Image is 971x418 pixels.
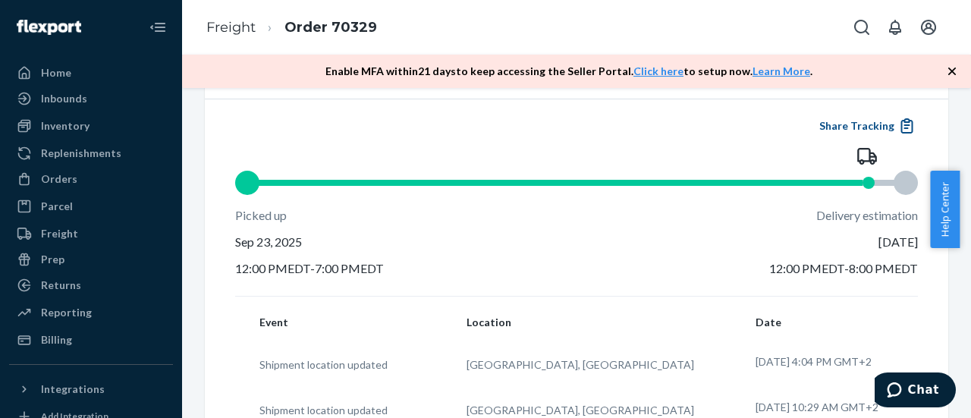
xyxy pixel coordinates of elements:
a: Reporting [9,300,173,325]
button: Open Search Box [847,12,877,42]
ol: breadcrumbs [194,5,389,50]
button: Help Center [930,171,960,248]
p: 12:00 PM EDT - 8:00 PM EDT [769,260,918,278]
a: Orders [9,167,173,191]
p: Sep 23, 2025 [235,234,440,251]
td: [GEOGRAPHIC_DATA], [GEOGRAPHIC_DATA] [448,342,737,388]
a: Prep [9,247,173,272]
a: Parcel [9,194,173,218]
button: Share Tracking [815,118,918,134]
button: Open account menu [913,12,944,42]
a: Home [9,61,173,85]
p: Enable MFA within 21 days to keep accessing the Seller Portal. to setup now. . [325,64,812,79]
a: Order 70329 [284,19,377,36]
p: 12:00 PM EDT - 7:00 PM EDT [235,260,440,278]
a: Inbounds [9,86,173,111]
iframe: Opens a widget where you can chat to one of our agents [875,372,956,410]
div: Reporting [41,305,92,320]
p: [DATE] [878,234,918,251]
td: Shipment location updated [235,342,448,388]
a: Billing [9,328,173,352]
div: Inventory [41,118,90,134]
img: Flexport logo [17,20,81,35]
button: Close Navigation [143,12,173,42]
p: Delivery estimation [816,207,918,225]
svg: in transit [856,146,878,167]
div: Prep [41,252,64,267]
a: Returns [9,273,173,297]
a: Replenishments [9,141,173,165]
div: Billing [41,332,72,347]
div: Returns [41,278,81,293]
p: Picked up [235,207,440,225]
a: Learn More [753,64,810,77]
div: Parcel [41,199,73,214]
div: Inbounds [41,91,87,106]
th: Event [235,296,448,342]
td: [DATE] 4:04 PM GMT+2 [737,342,918,388]
div: Replenishments [41,146,121,161]
div: Home [41,65,71,80]
a: Inventory [9,114,173,138]
th: Date [737,296,918,342]
a: Freight [9,222,173,246]
a: Freight [206,19,256,36]
div: Freight [41,226,78,241]
div: Integrations [41,382,105,397]
a: Click here [633,64,683,77]
button: Integrations [9,377,173,401]
div: Orders [41,171,77,187]
th: Location [448,296,737,342]
button: Open notifications [880,12,910,42]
